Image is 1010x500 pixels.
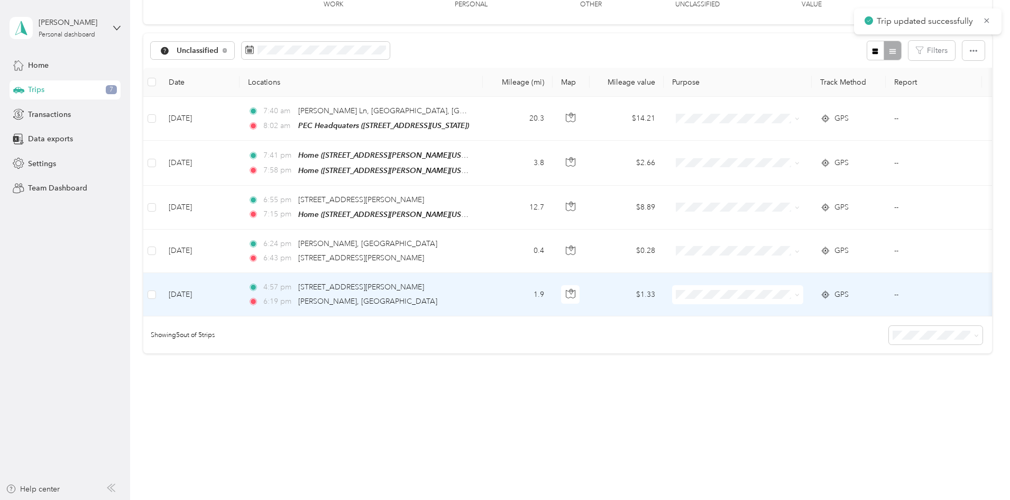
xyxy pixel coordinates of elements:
div: [PERSON_NAME] [39,17,105,28]
td: $2.66 [590,141,664,185]
span: [PERSON_NAME], [GEOGRAPHIC_DATA] [298,297,437,306]
span: [PERSON_NAME], [GEOGRAPHIC_DATA] [298,239,437,248]
th: Date [160,68,240,97]
td: -- [886,141,982,185]
span: [PERSON_NAME] Ln, [GEOGRAPHIC_DATA], [GEOGRAPHIC_DATA] [298,106,528,115]
span: 7:15 pm [263,208,293,220]
td: -- [886,273,982,316]
p: Trip updated successfully [877,15,975,28]
td: -- [886,97,982,141]
iframe: Everlance-gr Chat Button Frame [951,441,1010,500]
span: [STREET_ADDRESS][PERSON_NAME] [298,195,424,204]
td: $14.21 [590,97,664,141]
div: Personal dashboard [39,32,95,38]
th: Locations [240,68,483,97]
span: Data exports [28,133,73,144]
td: 12.7 [483,186,553,230]
th: Map [553,68,590,97]
span: GPS [834,113,849,124]
td: $0.28 [590,230,664,273]
td: $1.33 [590,273,664,316]
th: Track Method [812,68,886,97]
span: 7:41 pm [263,150,293,161]
span: Showing 5 out of 5 trips [143,331,215,340]
span: Home [28,60,49,71]
span: 7:58 pm [263,165,293,176]
td: 1.9 [483,273,553,316]
span: 6:55 pm [263,194,293,206]
span: Home ([STREET_ADDRESS][PERSON_NAME][US_STATE]) [298,166,489,175]
span: Settings [28,158,56,169]
span: Unclassified [177,47,219,54]
th: Purpose [664,68,812,97]
th: Mileage value [590,68,664,97]
span: Team Dashboard [28,183,87,194]
td: 3.8 [483,141,553,185]
span: [STREET_ADDRESS][PERSON_NAME] [298,253,424,262]
span: 7 [106,85,117,95]
span: 7:40 am [263,105,293,117]
span: 6:43 pm [263,252,293,264]
span: GPS [834,202,849,213]
td: $8.89 [590,186,664,230]
th: Report [886,68,982,97]
td: 20.3 [483,97,553,141]
span: GPS [834,289,849,301]
td: [DATE] [160,273,240,316]
span: [STREET_ADDRESS][PERSON_NAME] [298,283,424,292]
span: Home ([STREET_ADDRESS][PERSON_NAME][US_STATE]) [298,151,489,160]
span: GPS [834,245,849,257]
span: 4:57 pm [263,281,293,293]
th: Mileage (mi) [483,68,553,97]
td: -- [886,186,982,230]
td: [DATE] [160,97,240,141]
span: Home ([STREET_ADDRESS][PERSON_NAME][US_STATE]) [298,210,489,219]
button: Help center [6,484,60,495]
span: 8:02 am [263,120,293,132]
span: GPS [834,157,849,169]
td: 0.4 [483,230,553,273]
button: Filters [908,41,955,60]
span: 6:19 pm [263,296,293,307]
td: [DATE] [160,230,240,273]
td: [DATE] [160,141,240,185]
td: -- [886,230,982,273]
td: [DATE] [160,186,240,230]
span: 6:24 pm [263,238,293,250]
span: Transactions [28,109,71,120]
span: Trips [28,84,44,95]
span: PEC Headquaters ([STREET_ADDRESS][US_STATE]) [298,121,469,130]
